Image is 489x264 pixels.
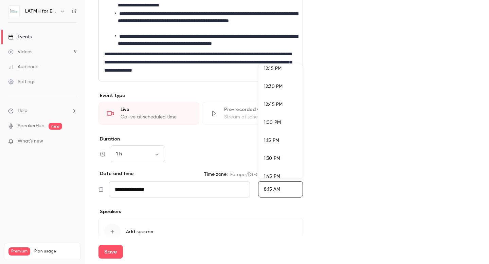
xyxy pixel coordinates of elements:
span: 1:45 PM [264,174,280,179]
span: 12:15 PM [264,66,282,71]
span: 1:15 PM [264,138,279,143]
span: 1:30 PM [264,156,280,161]
span: 12:45 PM [264,102,283,107]
span: 1:00 PM [264,120,281,125]
span: 12:30 PM [264,84,283,89]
